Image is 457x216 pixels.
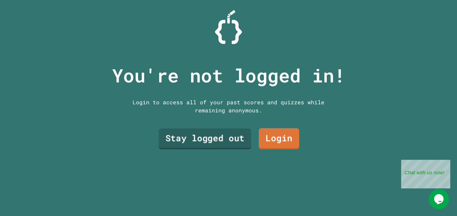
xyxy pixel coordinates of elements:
[112,62,345,89] p: You're not logged in!
[429,189,450,209] iframe: chat widget
[215,10,242,44] img: Logo.svg
[159,129,251,149] a: Stay logged out
[259,128,299,149] a: Login
[401,160,450,188] iframe: chat widget
[128,98,329,114] div: Login to access all of your past scores and quizzes while remaining anonymous.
